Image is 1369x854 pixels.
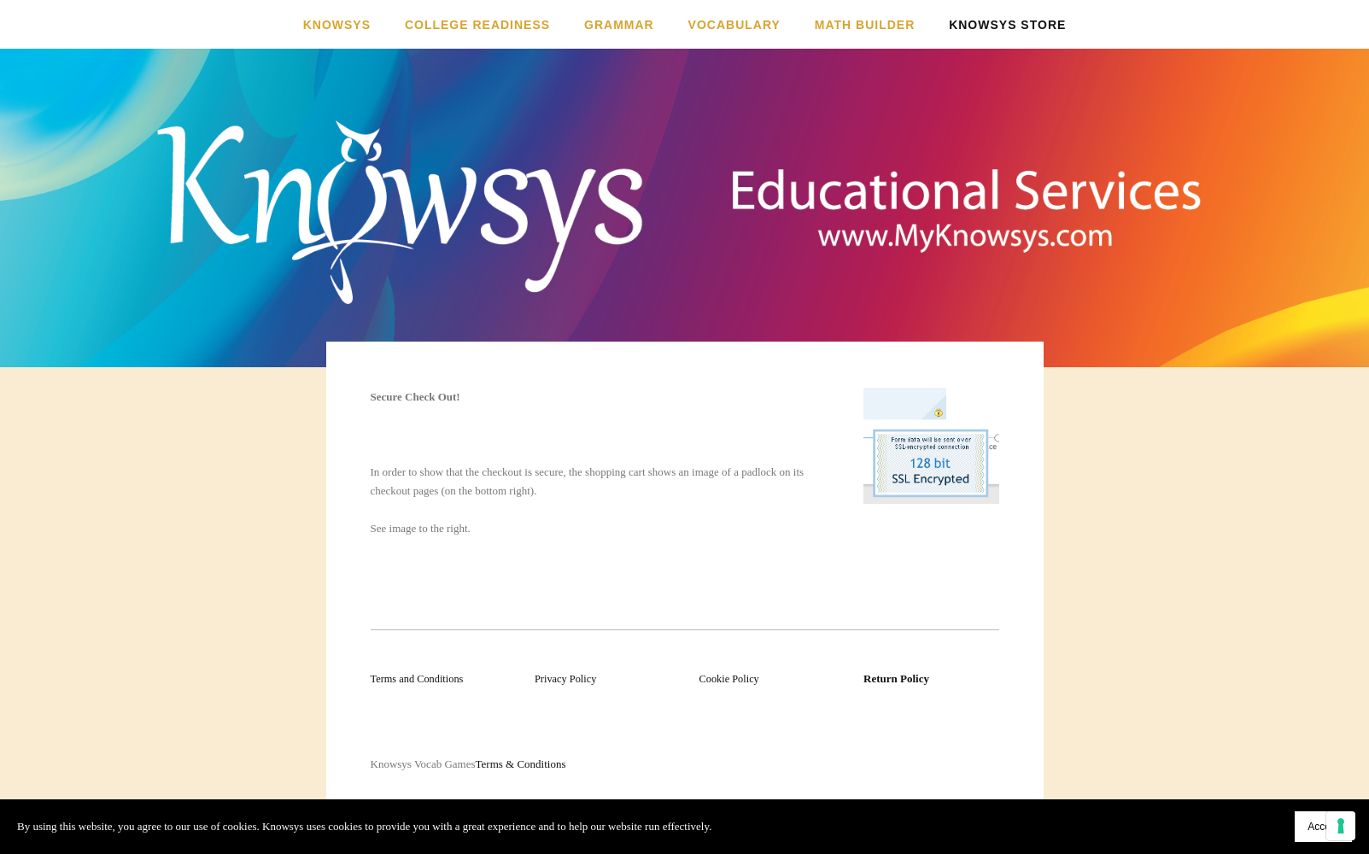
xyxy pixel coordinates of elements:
a: Return Policy [863,672,929,685]
a: Terms & Conditions [476,757,566,770]
strong: Secure Check Out! [371,390,460,403]
button: Your consent preferences for tracking technologies [1326,811,1355,840]
p: Knowsys Vocab Games [371,755,999,774]
a: Privacy Policy [535,673,596,685]
button: Accept [1295,811,1352,842]
img: .75-ecwid-ssl-seal-01.png [863,388,999,504]
a: Terms and Conditions [371,673,464,685]
p: By using this website, you agree to our use of cookies. Knowsys uses cookies to provide you with ... [17,817,711,836]
a: Knowsys Educational Services [448,73,921,305]
span: Accept [1308,821,1339,833]
p: In order to show that the checkout is secure, the shopping cart shows an image of a padlock on it... [371,463,835,538]
a: Cookie Policy [699,673,759,685]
